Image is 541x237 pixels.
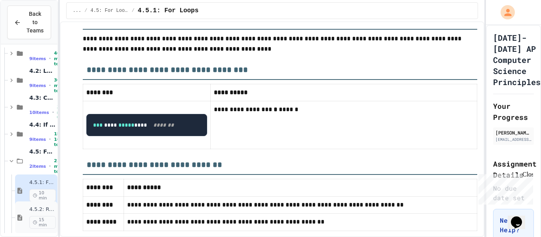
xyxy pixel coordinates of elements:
[29,94,56,101] span: 4.3: Comparison Operators
[3,3,55,50] div: Chat with us now!Close
[493,32,541,87] h1: [DATE]-[DATE] AP Computer Science Principles
[495,129,531,136] div: [PERSON_NAME]
[49,136,51,142] span: •
[138,6,199,15] span: 4.5.1: For Loops
[54,131,65,147] span: 1h 10m total
[54,51,65,66] span: 40 min total
[500,216,527,235] h3: Need Help?
[29,206,56,213] span: 4.5.2: Review - For Loops
[29,110,49,115] span: 10 items
[29,121,56,128] span: 4.4: If Statements
[26,10,44,35] span: Back to Teams
[475,171,533,205] iframe: chat widget
[29,179,56,186] span: 4.5.1: For Loops
[54,158,65,174] span: 25 min total
[492,3,517,21] div: My Account
[29,189,56,202] span: 10 min
[49,163,51,169] span: •
[29,56,46,61] span: 9 items
[49,82,51,89] span: •
[29,137,46,142] span: 9 items
[29,164,46,169] span: 2 items
[73,8,82,14] span: ...
[7,6,51,39] button: Back to Teams
[29,148,56,155] span: 4.5: For Loops
[57,104,69,120] span: 35 min total
[49,55,51,62] span: •
[29,83,46,88] span: 9 items
[84,8,87,14] span: /
[90,8,128,14] span: 4.5: For Loops
[29,67,56,74] span: 4.2: Logical Operators
[29,216,56,229] span: 15 min
[52,109,54,116] span: •
[54,78,65,93] span: 30 min total
[493,100,534,123] h2: Your Progress
[131,8,134,14] span: /
[508,205,533,229] iframe: chat widget
[495,137,531,142] div: [EMAIL_ADDRESS][DOMAIN_NAME]
[493,158,534,180] h2: Assignment Details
